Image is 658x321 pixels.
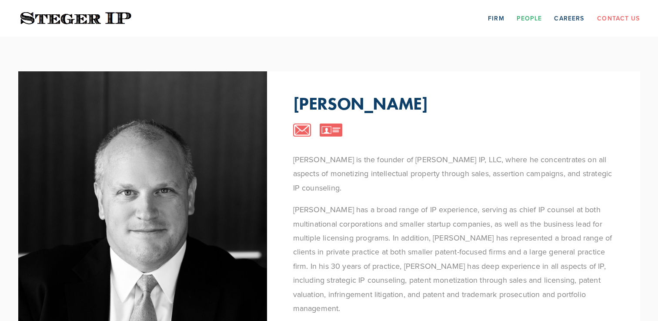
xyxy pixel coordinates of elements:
img: Steger IP | Trust. Experience. Results. [18,10,134,27]
a: Contact Us [597,11,640,25]
p: [PERSON_NAME] is the founder of [PERSON_NAME] IP, LLC, where he concentrates on all aspects of mo... [293,153,614,195]
a: Careers [554,11,584,25]
p: [PERSON_NAME] [293,93,428,114]
img: vcard-icon [320,124,342,137]
a: Firm [488,11,504,25]
p: [PERSON_NAME] has a broad range of IP experience, serving as chief IP counsel at both multination... [293,203,614,315]
img: email-icon [293,124,311,137]
a: People [517,11,542,25]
